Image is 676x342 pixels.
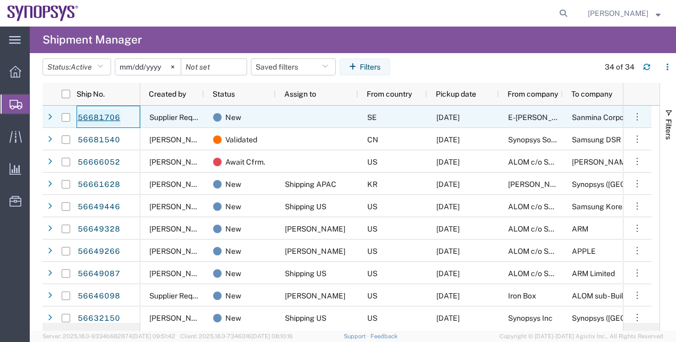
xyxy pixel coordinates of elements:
div: 34 of 34 [605,62,635,73]
span: US [367,225,377,233]
span: To company [571,90,612,98]
span: New [225,173,241,195]
span: Created by [149,90,186,98]
span: US [367,292,377,300]
span: CN [367,135,378,144]
span: ARM Limited [572,269,615,278]
a: 56661628 [77,176,121,193]
a: 56649266 [77,243,121,260]
span: Jerry Domalanta [149,269,210,278]
span: 08/29/2025 [436,158,460,166]
span: Kris Ford [285,247,345,255]
a: 56649087 [77,266,121,283]
span: Sanmina Corporation [572,113,644,122]
span: Jerry Domalanta [149,247,210,255]
span: [DATE] 08:10:16 [251,333,293,339]
span: Await Cfrm. [225,151,265,173]
span: ALOM c/o SYNOPSYS [508,247,583,255]
span: Supplier Request [149,113,207,122]
span: Shipping US [285,314,326,322]
span: Supplier Request [149,292,207,300]
span: 09/02/2025 [436,135,460,144]
span: 09/02/2025 [436,202,460,211]
a: Feedback [370,333,398,339]
span: Samsung Korea [572,202,627,211]
span: Filters [664,119,673,140]
span: Lisa Joo [149,180,210,189]
a: 56649446 [77,199,121,216]
span: E-Sharp AB [508,113,576,122]
span: 08/29/2025 [436,314,460,322]
span: New [225,240,241,262]
span: Samsung DSR [572,135,621,144]
h4: Shipment Manager [43,27,142,53]
span: Shipping APAC [285,180,336,189]
span: US [367,202,377,211]
span: US [367,247,377,255]
span: Kris Ford [285,225,345,233]
span: Shipping US [285,202,326,211]
span: Validated [225,129,257,151]
span: Demi Zhang [149,135,210,144]
span: Active [71,63,92,71]
a: 56632150 [77,310,121,327]
span: New [225,262,241,285]
a: 56646098 [77,288,121,305]
span: ALOM sub - Building 2 (ALOM) [572,292,671,300]
span: Prathiba Chollate [149,314,210,322]
span: Rafael Chacon [285,292,345,300]
span: Copyright © [DATE]-[DATE] Agistix Inc., All Rights Reserved [500,332,663,341]
span: 09/02/2025 [436,113,460,122]
span: 09/01/2025 [436,180,460,189]
span: Assign to [284,90,316,98]
span: Client: 2025.18.0-7346316 [180,333,293,339]
span: New [225,307,241,329]
span: Jerry Domalanta [149,225,210,233]
span: 09/02/2025 [436,225,460,233]
span: From company [508,90,558,98]
button: Saved filters [251,58,336,75]
span: Iron Box [508,292,536,300]
span: Shipping US [285,269,326,278]
button: Status:Active [43,58,111,75]
input: Not set [181,59,247,75]
a: 56681540 [77,132,121,149]
a: 56649328 [77,221,121,238]
input: Not set [115,59,181,75]
span: ALOM c/o SYNOPSYS [508,225,583,233]
a: 56681706 [77,109,121,126]
span: ALOM c/o SYNOPSYS [508,269,583,278]
span: ARM [572,225,588,233]
button: [PERSON_NAME] [587,7,661,20]
button: Filters [340,58,390,75]
span: Faizan Qureshi [149,158,210,166]
span: Synopsys Inc [508,314,553,322]
span: Yuhan Hoesa Synopsys Korea [508,180,625,189]
span: ALOM c/o SYNOPSYS [508,158,583,166]
span: Rachelle Varela [588,7,648,19]
span: US [367,269,377,278]
span: Status [213,90,235,98]
img: logo [7,5,79,21]
span: ALOM c/o SYNOPSYS [508,202,583,211]
span: 09/02/2025 [436,247,460,255]
span: US [367,314,377,322]
span: 08/29/2025 [436,292,460,300]
span: US [367,158,377,166]
span: KR [367,180,377,189]
span: Javad EMS [572,158,650,166]
a: Support [344,333,370,339]
span: From country [367,90,412,98]
span: Jerry Domalanta [149,202,210,211]
span: [DATE] 09:51:42 [132,333,175,339]
span: New [225,285,241,307]
span: New [225,218,241,240]
span: 09/02/2025 [436,269,460,278]
span: APPLE [572,247,596,255]
span: Ship No. [77,90,105,98]
span: SE [367,113,377,122]
a: 56666052 [77,154,121,171]
span: Server: 2025.18.0-9334b682874 [43,333,175,339]
span: New [225,106,241,129]
span: Pickup date [436,90,476,98]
